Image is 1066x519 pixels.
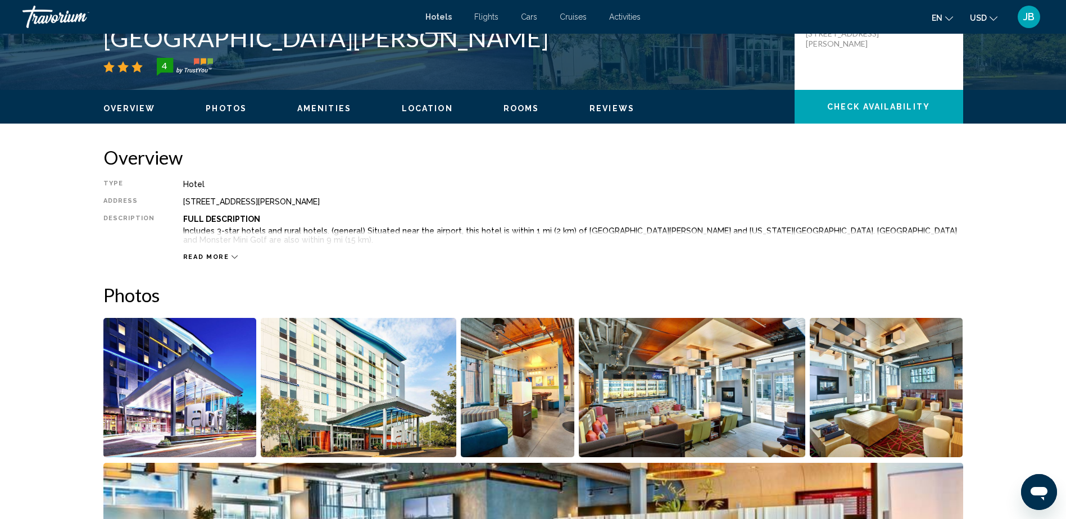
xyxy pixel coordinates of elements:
button: Change currency [970,10,997,26]
span: Location [402,104,453,113]
button: Photos [206,103,247,113]
a: Activities [609,12,641,21]
button: Open full-screen image slider [579,317,805,458]
h2: Overview [103,146,963,169]
button: Location [402,103,453,113]
img: trustyou-badge-hor.svg [157,58,213,76]
a: Cars [521,12,537,21]
button: Rooms [503,103,539,113]
span: USD [970,13,987,22]
span: Check Availability [827,103,930,112]
button: Open full-screen image slider [103,317,257,458]
div: Description [103,215,155,247]
span: JB [1023,11,1035,22]
div: Hotel [183,180,963,189]
a: Travorium [22,6,414,28]
button: Open full-screen image slider [461,317,575,458]
button: User Menu [1014,5,1044,29]
span: Amenities [297,104,351,113]
b: Full Description [183,215,260,224]
button: Open full-screen image slider [261,317,456,458]
button: Amenities [297,103,351,113]
span: Photos [206,104,247,113]
p: Includes 3-star hotels and rural hotels. (general) Situated near the airport, this hotel is withi... [183,226,963,244]
h2: Photos [103,284,963,306]
span: Read more [183,253,229,261]
a: Cruises [560,12,587,21]
button: Open full-screen image slider [810,317,963,458]
div: 4 [153,59,176,72]
button: Overview [103,103,156,113]
a: Flights [474,12,498,21]
div: Address [103,197,155,206]
button: Check Availability [795,90,963,124]
div: [STREET_ADDRESS][PERSON_NAME] [183,197,963,206]
a: Hotels [425,12,452,21]
button: Reviews [589,103,634,113]
span: Reviews [589,104,634,113]
button: Change language [932,10,953,26]
iframe: Button to launch messaging window [1021,474,1057,510]
p: [STREET_ADDRESS][PERSON_NAME] [806,29,896,49]
h1: [GEOGRAPHIC_DATA][PERSON_NAME] [103,23,783,52]
div: Type [103,180,155,189]
span: Rooms [503,104,539,113]
span: Overview [103,104,156,113]
span: en [932,13,942,22]
button: Read more [183,253,238,261]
